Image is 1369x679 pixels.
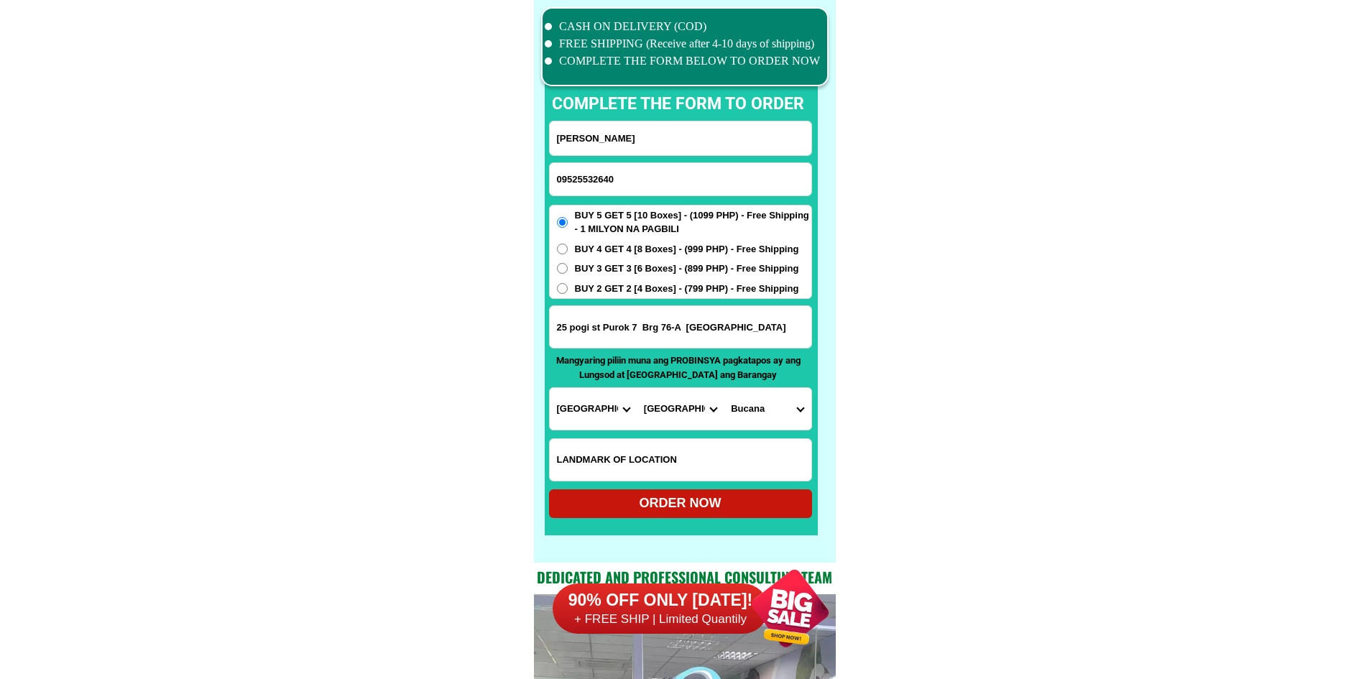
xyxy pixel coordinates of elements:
[637,388,724,430] select: Select district
[550,439,811,481] input: Input LANDMARKOFLOCATION
[553,590,768,611] h6: 90% OFF ONLY [DATE]!
[538,92,819,117] p: complete the form to order
[545,52,821,70] li: COMPLETE THE FORM BELOW TO ORDER NOW
[557,283,568,294] input: BUY 2 GET 2 [4 Boxes] - (799 PHP) - Free Shipping
[575,282,799,296] span: BUY 2 GET 2 [4 Boxes] - (799 PHP) - Free Shipping
[724,388,811,430] select: Select commune
[575,208,811,236] span: BUY 5 GET 5 [10 Boxes] - (1099 PHP) - Free Shipping - 1 MILYON NA PAGBILI
[575,242,799,257] span: BUY 4 GET 4 [8 Boxes] - (999 PHP) - Free Shipping
[545,35,821,52] li: FREE SHIPPING (Receive after 4-10 days of shipping)
[549,494,812,513] div: ORDER NOW
[550,306,811,348] input: Input address
[553,611,768,627] h6: + FREE SHIP | Limited Quantily
[557,263,568,274] input: BUY 3 GET 3 [6 Boxes] - (899 PHP) - Free Shipping
[550,163,811,195] input: Input phone_number
[550,121,811,155] input: Input full_name
[550,388,637,430] select: Select province
[549,354,808,382] p: Mangyaring piliin muna ang PROBINSYA pagkatapos ay ang Lungsod at [GEOGRAPHIC_DATA] ang Barangay
[575,262,799,276] span: BUY 3 GET 3 [6 Boxes] - (899 PHP) - Free Shipping
[534,566,836,588] h2: Dedicated and professional consulting team
[557,244,568,254] input: BUY 4 GET 4 [8 Boxes] - (999 PHP) - Free Shipping
[545,18,821,35] li: CASH ON DELIVERY (COD)
[557,217,568,228] input: BUY 5 GET 5 [10 Boxes] - (1099 PHP) - Free Shipping - 1 MILYON NA PAGBILI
